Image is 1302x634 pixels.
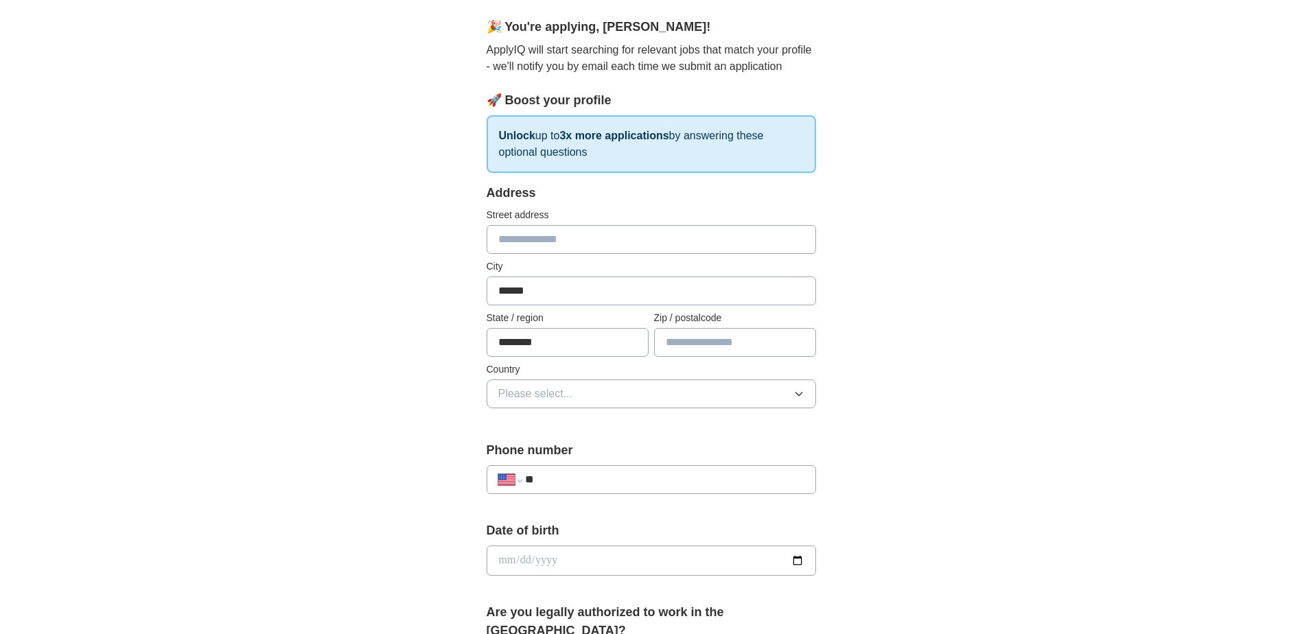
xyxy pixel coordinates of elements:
[487,42,816,75] p: ApplyIQ will start searching for relevant jobs that match your profile - we'll notify you by emai...
[487,115,816,173] p: up to by answering these optional questions
[487,441,816,460] label: Phone number
[499,130,535,141] strong: Unlock
[487,311,649,325] label: State / region
[487,521,816,540] label: Date of birth
[487,362,816,377] label: Country
[487,379,816,408] button: Please select...
[487,259,816,274] label: City
[498,386,573,402] span: Please select...
[487,184,816,202] div: Address
[654,311,816,325] label: Zip / postalcode
[487,91,816,110] div: 🚀 Boost your profile
[559,130,669,141] strong: 3x more applications
[487,18,816,36] div: 🎉 You're applying , [PERSON_NAME] !
[487,208,816,222] label: Street address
